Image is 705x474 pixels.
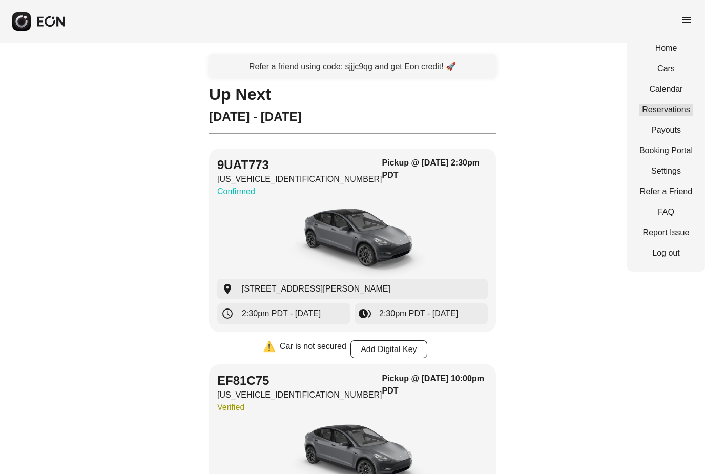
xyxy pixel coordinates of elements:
[639,124,693,136] a: Payouts
[280,340,346,358] div: Car is not secured
[217,186,382,198] p: Confirmed
[639,226,693,239] a: Report Issue
[242,307,321,320] span: 2:30pm PDT - [DATE]
[639,145,693,157] a: Booking Portal
[639,63,693,75] a: Cars
[263,340,276,358] div: ⚠️
[217,389,382,401] p: [US_VEHICLE_IDENTIFICATION_NUMBER]
[639,247,693,259] a: Log out
[217,157,382,173] h2: 9UAT773
[639,186,693,198] a: Refer a Friend
[209,55,496,78] a: Refer a friend using code: sjjjc9qg and get Eon credit! 🚀
[639,83,693,95] a: Calendar
[379,307,458,320] span: 2:30pm PDT - [DATE]
[209,149,496,332] button: 9UAT773[US_VEHICLE_IDENTIFICATION_NUMBER]ConfirmedPickup @ [DATE] 2:30pm PDTcar[STREET_ADDRESS][P...
[217,401,382,414] p: Verified
[276,202,429,279] img: car
[382,373,488,397] h3: Pickup @ [DATE] 10:00pm PDT
[639,206,693,218] a: FAQ
[209,88,496,100] h1: Up Next
[217,373,382,389] h2: EF81C75
[639,165,693,177] a: Settings
[350,340,427,358] button: Add Digital Key
[217,173,382,186] p: [US_VEHICLE_IDENTIFICATION_NUMBER]
[209,109,496,125] h2: [DATE] - [DATE]
[359,307,371,320] span: browse_gallery
[221,307,234,320] span: schedule
[680,14,693,26] span: menu
[639,104,693,116] a: Reservations
[382,157,488,181] h3: Pickup @ [DATE] 2:30pm PDT
[639,42,693,54] a: Home
[242,283,390,295] span: [STREET_ADDRESS][PERSON_NAME]
[221,283,234,295] span: location_on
